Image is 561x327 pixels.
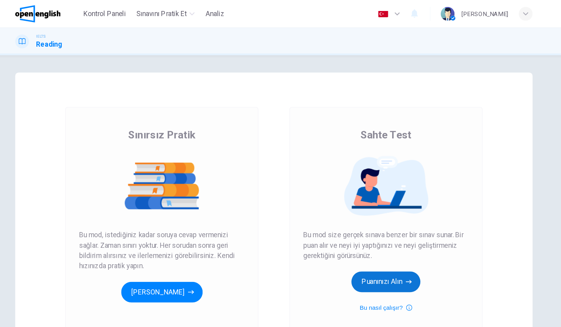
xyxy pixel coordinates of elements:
span: Bu mod, istediğiniz kadar soruya cevap vermenizi sağlar. Zaman sınırı yoktur. Her sorudan sonra g... [103,209,254,247]
img: Profile picture [432,6,445,19]
h1: Reading [64,36,88,45]
span: Sahte Test [359,116,405,129]
button: Bu nasıl çalışır? [358,275,406,284]
button: Puanınızı Alın [351,247,414,265]
span: Sınırsız Pratik [148,116,209,129]
span: Bu mod size gerçek sınava benzer bir sınav sunar. Bir puan alır ve neyi iyi yaptığınızı ve neyi g... [307,209,458,237]
button: [PERSON_NAME] [142,256,216,275]
span: Sınavını Pratik Et [156,8,201,17]
button: Analiz [215,5,240,20]
a: OpenEnglish logo [45,5,105,20]
span: IELTS [64,30,73,36]
img: tr [375,10,385,16]
div: [PERSON_NAME] [451,8,494,17]
span: Kontrol Paneli [108,8,146,17]
button: Sınavını Pratik Et [152,5,212,20]
span: Analiz [219,8,235,17]
img: OpenEnglish logo [45,5,87,20]
button: Kontrol Paneli [105,5,149,20]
